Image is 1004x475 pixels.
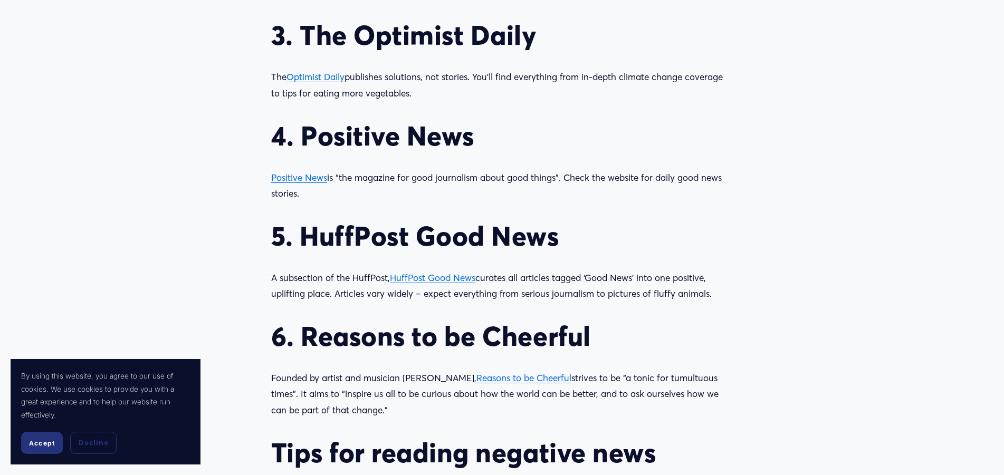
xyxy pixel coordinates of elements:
button: Decline [70,432,117,454]
span: Accept [29,439,55,447]
p: Founded by artist and musician [PERSON_NAME], strives to be “a tonic for tumultuous times”. It ai... [271,370,733,419]
a: Reasons to be Cheerful [476,372,571,383]
p: The publishes solutions, not stories. You’ll find everything from in-depth climate change coverag... [271,69,733,101]
p: A subsection of the HuffPost, curates all articles tagged ‘Good News’ into one positive, upliftin... [271,270,733,302]
a: HuffPost Good News [390,272,475,283]
h2: Tips for reading negative news [271,437,733,469]
p: By using this website, you agree to our use of cookies. We use cookies to provide you with a grea... [21,370,190,421]
h2: 4. Positive News [271,120,733,152]
span: Decline [79,438,108,448]
section: Cookie banner [11,359,200,464]
a: Optimist Daily [286,71,345,82]
h2: 6. Reasons to be Cheerful [271,320,733,352]
h2: 5. HuffPost Good News [271,220,733,252]
h2: 3. The Optimist Daily [271,19,733,51]
a: Positive News [271,172,327,183]
p: is “the magazine for good journalism about good things”. Check the website for daily good news st... [271,170,733,202]
button: Accept [21,432,63,454]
